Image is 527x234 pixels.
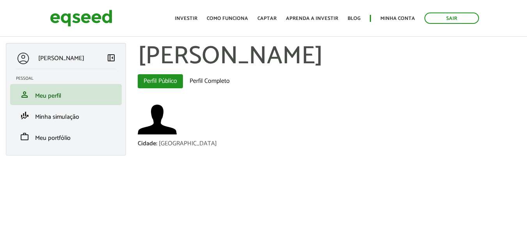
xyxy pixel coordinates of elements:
[10,126,122,147] li: Meu portfólio
[138,74,183,88] a: Perfil Público
[424,13,479,24] a: Sair
[16,132,116,141] a: workMeu portfólio
[207,16,248,21] a: Como funciona
[16,111,116,120] a: finance_modeMinha simulação
[38,55,84,62] p: [PERSON_NAME]
[35,133,71,143] span: Meu portfólio
[35,112,79,122] span: Minha simulação
[10,84,122,105] li: Meu perfil
[10,105,122,126] li: Minha simulação
[20,132,29,141] span: work
[50,8,112,29] img: EqSeed
[106,53,116,63] span: left_panel_close
[286,16,338,21] a: Aprenda a investir
[20,111,29,120] span: finance_mode
[138,100,177,139] img: Foto de Bruno Duarte da Fonseca
[156,138,157,149] span: :
[138,43,521,70] h1: [PERSON_NAME]
[16,90,116,99] a: personMeu perfil
[348,16,360,21] a: Blog
[138,100,177,139] a: Ver perfil do usuário.
[106,53,116,64] a: Colapsar menu
[175,16,197,21] a: Investir
[380,16,415,21] a: Minha conta
[20,90,29,99] span: person
[35,91,61,101] span: Meu perfil
[159,141,217,147] div: [GEOGRAPHIC_DATA]
[16,76,122,81] h2: Pessoal
[257,16,277,21] a: Captar
[184,74,236,88] a: Perfil Completo
[138,141,159,147] div: Cidade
